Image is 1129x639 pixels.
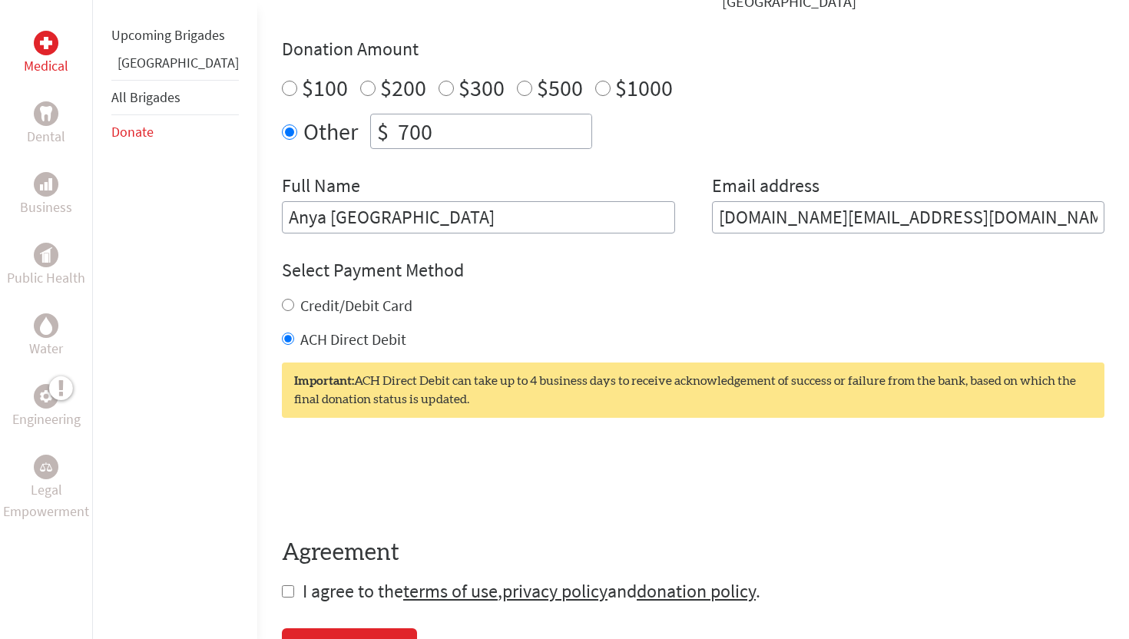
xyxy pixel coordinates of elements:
[111,115,239,149] li: Donate
[302,73,348,102] label: $100
[282,449,515,508] iframe: reCAPTCHA
[537,73,583,102] label: $500
[502,579,608,603] a: privacy policy
[111,26,225,44] a: Upcoming Brigades
[111,123,154,141] a: Donate
[40,316,52,334] img: Water
[111,52,239,80] li: Panama
[24,31,68,77] a: MedicalMedical
[282,201,675,233] input: Enter Full Name
[282,539,1104,567] h4: Agreement
[40,247,52,263] img: Public Health
[294,375,354,387] strong: Important:
[111,18,239,52] li: Upcoming Brigades
[24,55,68,77] p: Medical
[3,455,89,522] a: Legal EmpowermentLegal Empowerment
[40,37,52,49] img: Medical
[20,172,72,218] a: BusinessBusiness
[40,178,52,190] img: Business
[34,101,58,126] div: Dental
[282,37,1104,61] h4: Donation Amount
[34,172,58,197] div: Business
[380,73,426,102] label: $200
[12,384,81,430] a: EngineeringEngineering
[395,114,591,148] input: Enter Amount
[637,579,756,603] a: donation policy
[34,243,58,267] div: Public Health
[282,258,1104,283] h4: Select Payment Method
[282,363,1104,418] div: ACH Direct Debit can take up to 4 business days to receive acknowledgement of success or failure ...
[40,462,52,472] img: Legal Empowerment
[34,384,58,409] div: Engineering
[3,479,89,522] p: Legal Empowerment
[459,73,505,102] label: $300
[282,174,360,201] label: Full Name
[7,243,85,289] a: Public HealthPublic Health
[303,114,358,149] label: Other
[111,88,180,106] a: All Brigades
[403,579,498,603] a: terms of use
[303,579,760,603] span: I agree to the , and .
[20,197,72,218] p: Business
[615,73,673,102] label: $1000
[712,201,1105,233] input: Your Email
[371,114,395,148] div: $
[118,54,239,71] a: [GEOGRAPHIC_DATA]
[27,101,65,147] a: DentalDental
[29,338,63,359] p: Water
[34,313,58,338] div: Water
[300,296,412,315] label: Credit/Debit Card
[300,329,406,349] label: ACH Direct Debit
[7,267,85,289] p: Public Health
[40,106,52,121] img: Dental
[34,31,58,55] div: Medical
[40,390,52,402] img: Engineering
[34,455,58,479] div: Legal Empowerment
[12,409,81,430] p: Engineering
[111,80,239,115] li: All Brigades
[29,313,63,359] a: WaterWater
[27,126,65,147] p: Dental
[712,174,819,201] label: Email address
